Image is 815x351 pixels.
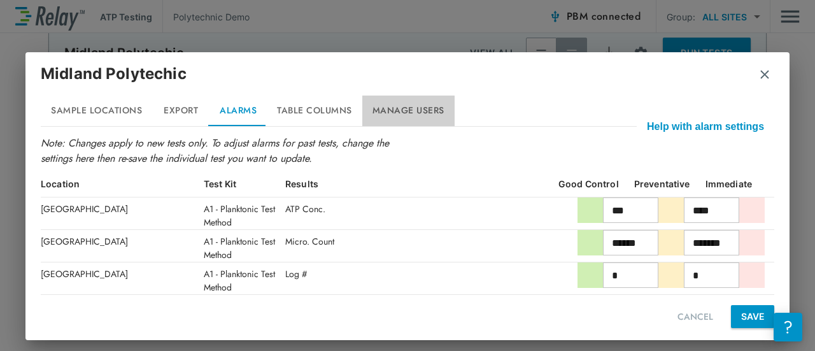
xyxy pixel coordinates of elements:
iframe: Resource center [774,313,802,341]
button: SAVE [731,305,774,328]
p: You can adjust the alarm settings for each sampling location and test you run at this site. [41,120,774,166]
div: Good Control [558,176,619,192]
button: Export [152,96,209,126]
img: Remove [758,68,771,81]
div: Preventative [634,176,690,192]
div: Test Kit [204,176,285,192]
button: Sample Locations [41,96,152,126]
button: Manage Users [362,96,455,126]
div: [GEOGRAPHIC_DATA] [41,230,204,262]
div: A1 - Planktonic Test Method [204,197,285,229]
div: [GEOGRAPHIC_DATA] [41,262,204,294]
div: Micro. Count [285,230,530,262]
button: CANCEL [672,305,718,329]
div: Help with alarm settings [637,117,774,137]
div: A1 - Planktonic Test Method [204,230,285,262]
div: Results [285,176,530,192]
p: Midland Polytechic [41,62,187,85]
div: A1 - Planktonic Test Method [204,262,285,294]
div: ATP Conc. [285,197,530,229]
em: Note: Changes apply to new tests only. To adjust alarms for past tests, change the settings here ... [41,136,389,166]
button: Alarms [209,96,267,126]
div: Immediate [705,176,752,192]
div: [GEOGRAPHIC_DATA] [41,197,204,229]
div: Log # [285,262,530,294]
button: Table Columns [267,96,362,126]
div: Location [41,176,204,192]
